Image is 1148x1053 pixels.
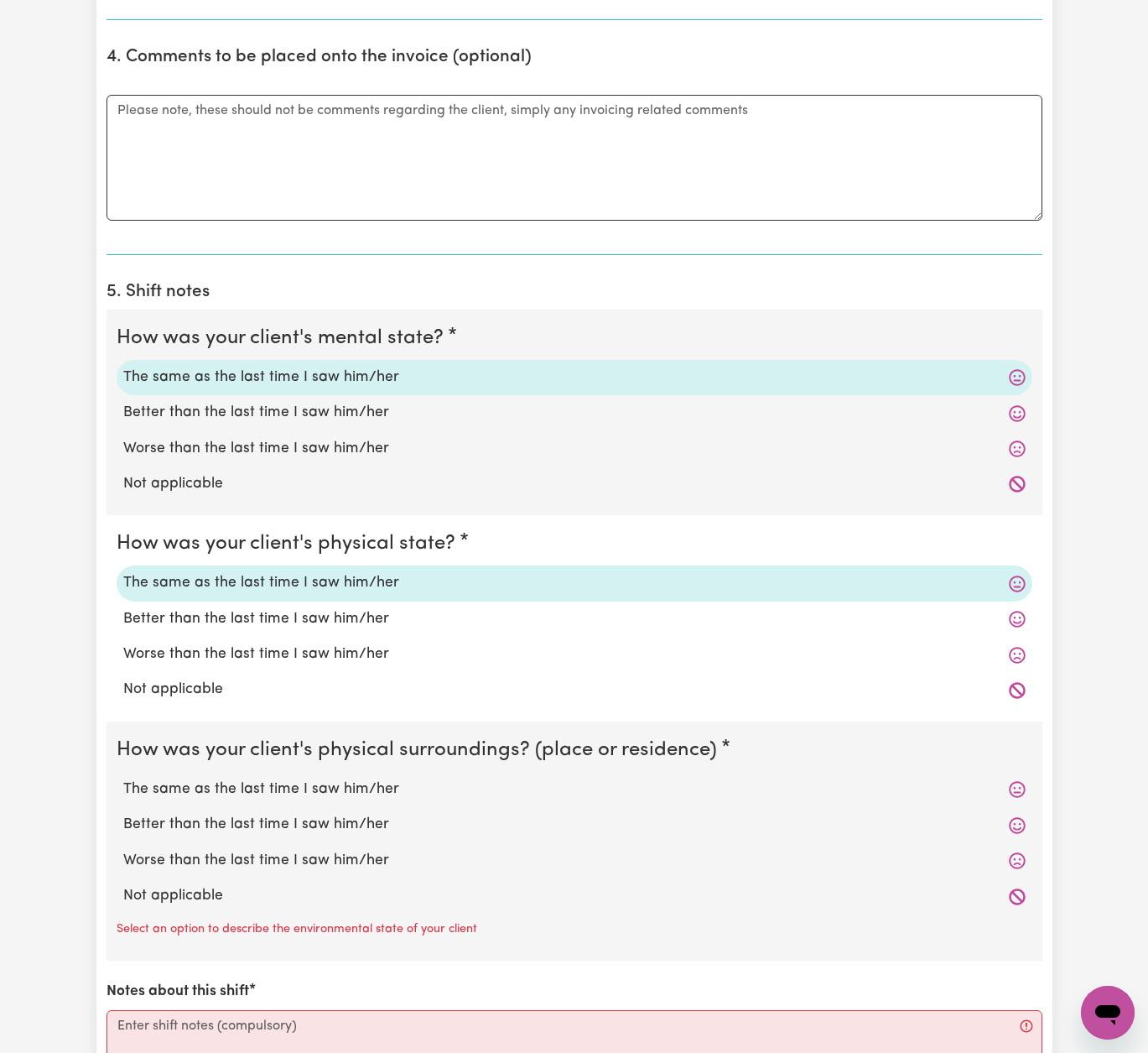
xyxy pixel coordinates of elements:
[123,438,1026,460] label: Worse than the last time I saw him/her
[123,779,1026,800] label: The same as the last time I saw him/her
[117,735,724,765] legend: How was your client's physical surroundings? (place or residence)
[123,679,1026,701] label: Not applicable
[106,282,1042,303] h2: 5. Shift notes
[123,814,1026,836] label: Better than the last time I saw him/her
[123,473,1026,495] label: Not applicable
[123,367,1026,388] label: The same as the last time I saw him/her
[123,402,1026,424] label: Better than the last time I saw him/her
[117,529,462,559] legend: How was your client's physical state?
[123,885,1026,907] label: Not applicable
[117,920,477,939] p: Select an option to describe the environmental state of your client
[123,572,1026,594] label: The same as the last time I saw him/her
[123,850,1026,872] label: Worse than the last time I saw him/her
[117,323,450,353] legend: How was your client's mental state?
[123,608,1026,630] label: Better than the last time I saw him/her
[123,644,1026,665] label: Worse than the last time I saw him/her
[1081,986,1135,1040] iframe: Button to launch messaging window
[106,47,1042,68] h2: 4. Comments to be placed onto the invoice (optional)
[106,981,249,1003] label: Notes about this shift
